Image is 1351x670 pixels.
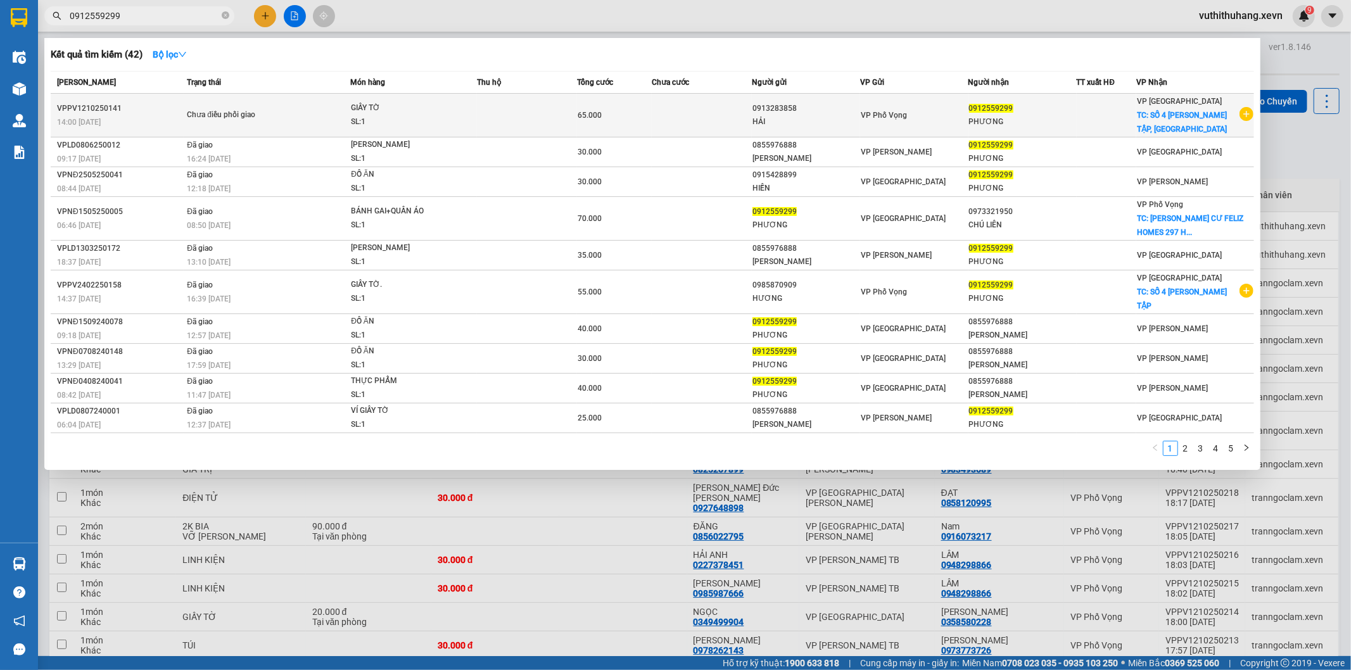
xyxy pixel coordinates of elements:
span: 30.000 [578,148,602,156]
span: 08:44 [DATE] [57,184,101,193]
div: PHƯƠNG [969,292,1076,305]
span: question-circle [13,586,25,598]
span: VP Gửi [860,78,884,87]
span: 17:59 [DATE] [187,361,231,370]
div: SL: 1 [351,115,446,129]
div: 0913283858 [752,102,859,115]
div: SL: 1 [351,152,446,166]
span: 30.000 [578,177,602,186]
span: Người nhận [968,78,1010,87]
div: THỰC PHẨM [351,374,446,388]
span: VP [GEOGRAPHIC_DATA] [1137,148,1222,156]
span: VP [GEOGRAPHIC_DATA] [861,177,946,186]
span: Đã giao [187,170,213,179]
span: 0912559299 [752,317,797,326]
span: Món hàng [350,78,385,87]
span: down [178,50,187,59]
div: VPPV2402250158 [57,279,183,292]
span: VP [GEOGRAPHIC_DATA] [1137,97,1222,106]
span: TT xuất HĐ [1077,78,1115,87]
div: HẢI [752,115,859,129]
div: VPNĐ1509240078 [57,315,183,329]
span: VP [GEOGRAPHIC_DATA] [1137,274,1222,282]
span: Đã giao [187,207,213,216]
img: warehouse-icon [13,114,26,127]
span: 12:18 [DATE] [187,184,231,193]
div: 0855976888 [969,315,1076,329]
span: VP [PERSON_NAME] [1137,354,1208,363]
div: [PERSON_NAME] [351,138,446,152]
span: VP [GEOGRAPHIC_DATA] [1137,414,1222,422]
strong: Bộ lọc [153,49,187,60]
div: PHƯƠNG [969,418,1076,431]
div: PHƯƠNG [969,182,1076,195]
div: SL: 1 [351,292,446,306]
span: 0912559299 [969,244,1013,253]
span: Đã giao [187,317,213,326]
span: 12:57 [DATE] [187,331,231,340]
span: 0912559299 [969,170,1013,179]
div: SL: 1 [351,418,446,432]
img: logo-vxr [11,8,27,27]
div: PHƯƠNG [969,115,1076,129]
span: 0912559299 [969,407,1013,415]
img: logo.jpg [16,16,79,79]
span: 55.000 [578,288,602,296]
div: PHƯƠNG [752,358,859,372]
span: Đã giao [187,281,213,289]
div: 0855976888 [969,345,1076,358]
span: TC: SỐ 4 [PERSON_NAME] TẬP, [GEOGRAPHIC_DATA] [1137,111,1227,134]
a: 3 [1194,441,1208,455]
div: PHƯƠNG [969,255,1076,269]
span: 0912559299 [752,207,797,216]
div: SL: 1 [351,255,446,269]
div: GIẤY TỜ [351,101,446,115]
div: SL: 1 [351,182,446,196]
span: 0912559299 [969,104,1013,113]
div: SL: 1 [351,329,446,343]
span: 14:37 [DATE] [57,294,101,303]
span: 09:17 [DATE] [57,155,101,163]
span: VP Nhận [1136,78,1167,87]
span: TC: SỐ 4 [PERSON_NAME] TẬP [1137,288,1227,310]
span: Tổng cước [577,78,613,87]
span: 40.000 [578,324,602,333]
span: VP [PERSON_NAME] [1137,384,1208,393]
div: 0855976888 [752,139,859,152]
div: HIỀN [752,182,859,195]
div: [PERSON_NAME] [752,152,859,165]
span: 35.000 [578,251,602,260]
div: VPNĐ2505250041 [57,168,183,182]
span: left [1151,444,1159,452]
li: 3 [1193,441,1208,456]
span: 0912559299 [969,141,1013,149]
span: VP Phố Vọng [861,288,907,296]
div: VPPV1210250141 [57,102,183,115]
div: PHƯƠNG [969,152,1076,165]
div: 0973321950 [969,205,1076,218]
div: [PERSON_NAME] [752,255,859,269]
span: TC: [PERSON_NAME] CƯ FELIZ HOMES 297 H... [1137,214,1243,237]
span: plus-circle [1240,284,1253,298]
div: 0855976888 [752,405,859,418]
span: plus-circle [1240,107,1253,121]
div: PHƯƠNG [752,218,859,232]
a: 5 [1224,441,1238,455]
div: ĐỒ ĂN [351,168,446,182]
span: Đã giao [187,141,213,149]
button: Bộ lọcdown [143,44,197,65]
img: solution-icon [13,146,26,159]
span: 25.000 [578,414,602,422]
button: left [1148,441,1163,456]
span: VP [GEOGRAPHIC_DATA] [861,324,946,333]
span: search [53,11,61,20]
span: VP Phố Vọng [1137,200,1183,209]
img: warehouse-icon [13,51,26,64]
li: 4 [1208,441,1224,456]
div: VPLD0806250012 [57,139,183,152]
span: 08:50 [DATE] [187,221,231,230]
div: HƯƠNG [752,292,859,305]
span: 11:47 [DATE] [187,391,231,400]
span: Người gửi [752,78,787,87]
li: Previous Page [1148,441,1163,456]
